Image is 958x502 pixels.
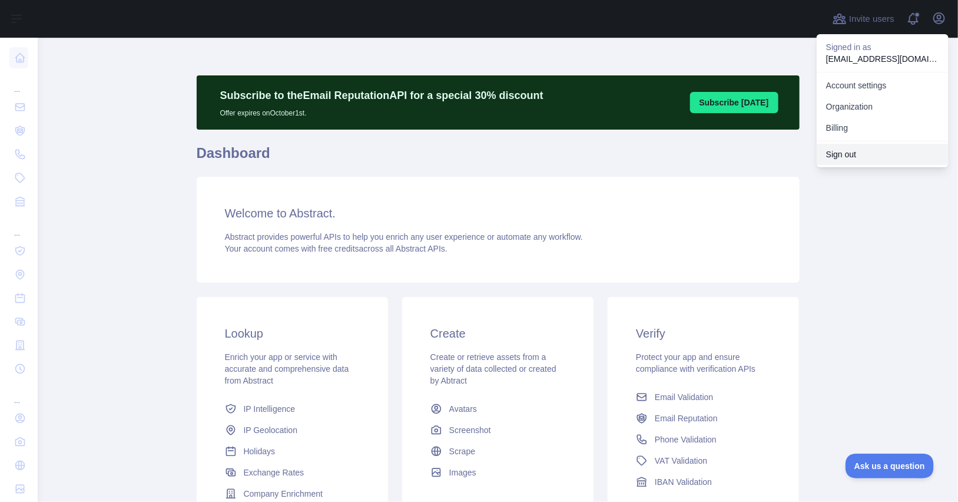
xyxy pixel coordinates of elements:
[220,462,364,483] a: Exchange Rates
[830,9,897,28] button: Invite users
[220,420,364,441] a: IP Geolocation
[220,87,543,104] p: Subscribe to the Email Reputation API for a special 30 % discount
[631,429,775,450] a: Phone Validation
[631,387,775,408] a: Email Validation
[817,144,949,165] button: Sign out
[655,476,712,488] span: IBAN Validation
[244,424,298,436] span: IP Geolocation
[449,467,476,478] span: Images
[244,445,276,457] span: Holidays
[849,12,894,26] span: Invite users
[9,71,28,94] div: ...
[449,445,475,457] span: Scrape
[225,352,349,385] span: Enrich your app or service with accurate and comprehensive data from Abstract
[225,205,771,222] h3: Welcome to Abstract.
[426,398,570,420] a: Avatars
[426,441,570,462] a: Scrape
[655,412,718,424] span: Email Reputation
[636,325,771,342] h3: Verify
[655,434,717,445] span: Phone Validation
[426,420,570,441] a: Screenshot
[244,467,304,478] span: Exchange Rates
[655,455,707,467] span: VAT Validation
[319,244,359,253] span: free credits
[244,488,323,500] span: Company Enrichment
[631,450,775,471] a: VAT Validation
[225,232,584,242] span: Abstract provides powerful APIs to help you enrich any user experience or automate any workflow.
[817,96,949,117] a: Organization
[220,441,364,462] a: Holidays
[817,117,949,138] button: Billing
[426,462,570,483] a: Images
[817,75,949,96] a: Account settings
[655,391,713,403] span: Email Validation
[826,53,939,65] p: [EMAIL_ADDRESS][DOMAIN_NAME]
[631,471,775,493] a: IBAN Validation
[430,352,556,385] span: Create or retrieve assets from a variety of data collected or created by Abtract
[9,382,28,405] div: ...
[9,214,28,238] div: ...
[244,403,296,415] span: IP Intelligence
[690,92,778,113] button: Subscribe [DATE]
[449,424,491,436] span: Screenshot
[846,454,934,478] iframe: Toggle Customer Support
[225,244,447,253] span: Your account comes with across all Abstract APIs.
[449,403,477,415] span: Avatars
[197,144,800,172] h1: Dashboard
[430,325,565,342] h3: Create
[220,104,543,118] p: Offer expires on October 1st.
[631,408,775,429] a: Email Reputation
[220,398,364,420] a: IP Intelligence
[225,325,360,342] h3: Lookup
[826,41,939,53] p: Signed in as
[636,352,755,374] span: Protect your app and ensure compliance with verification APIs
